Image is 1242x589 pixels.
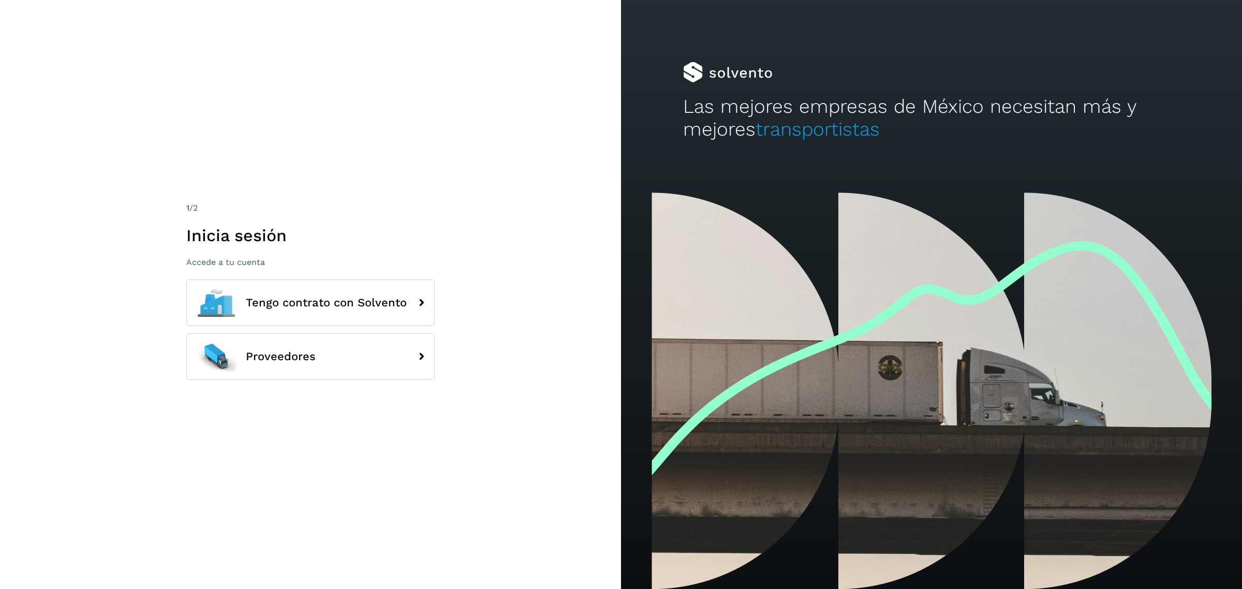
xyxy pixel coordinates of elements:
[186,333,435,380] button: Proveedores
[186,279,435,326] button: Tengo contrato con Solvento
[246,297,407,309] span: Tengo contrato con Solvento
[756,118,880,140] span: transportistas
[683,95,1180,141] h2: Las mejores empresas de México necesitan más y mejores
[186,257,435,267] p: Accede a tu cuenta
[186,202,435,214] div: /2
[186,226,435,245] h1: Inicia sesión
[186,203,189,213] span: 1
[246,350,316,363] span: Proveedores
